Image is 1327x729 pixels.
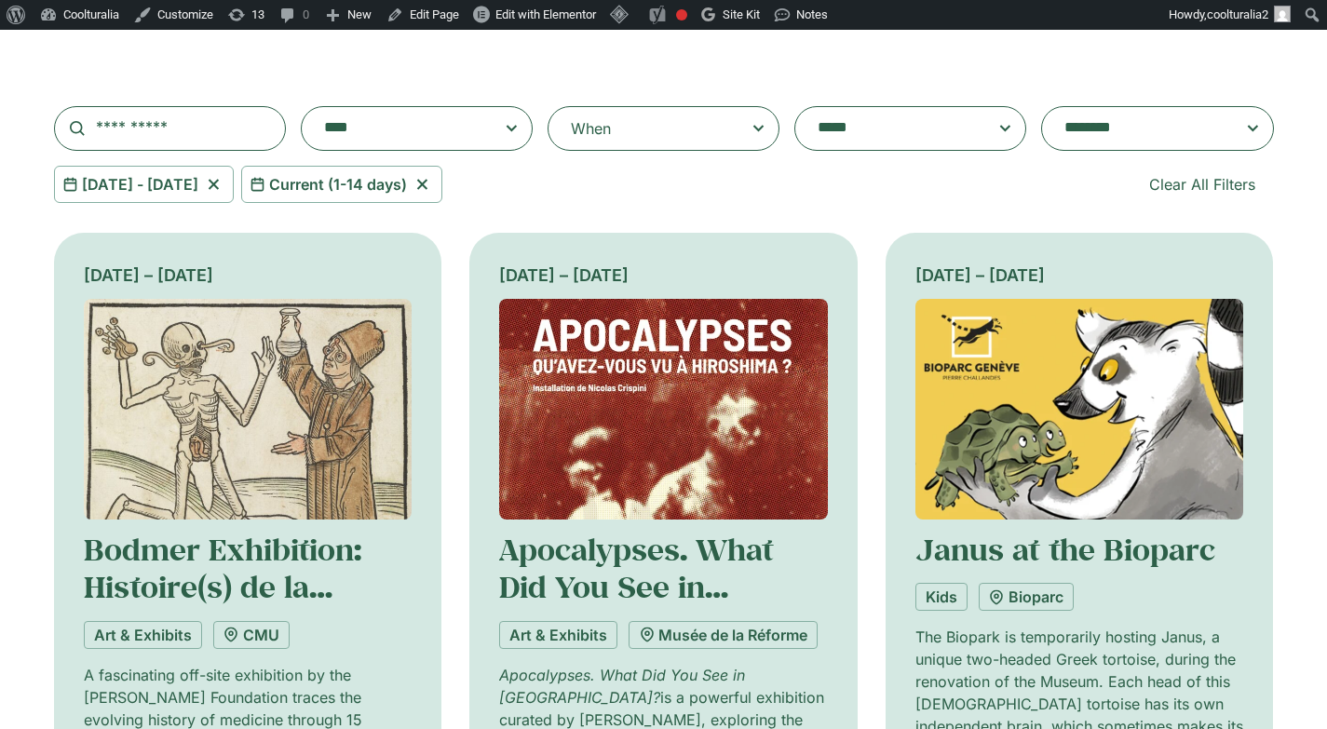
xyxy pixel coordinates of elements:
a: Kids [915,583,968,611]
img: Coolturalia - Apocalypses. Qu’avez-vous vu à Hiroshima ? [499,299,828,520]
img: Coolturalia - Janus au Bioparc [915,299,1244,520]
span: Clear All Filters [1149,173,1255,196]
a: Apocalypses. What Did You See in [GEOGRAPHIC_DATA]? [499,530,816,644]
span: coolturalia2 [1207,7,1268,21]
span: Site Kit [723,7,760,21]
textarea: Search [818,115,967,142]
div: [DATE] – [DATE] [915,263,1244,288]
div: When [571,117,611,140]
a: Musée de la Réforme [629,621,818,649]
a: Bodmer Exhibition: Histoire(s) de la Médecine [84,530,361,644]
textarea: Search [1064,115,1213,142]
a: Bioparc [979,583,1074,611]
a: Janus at the Bioparc [915,530,1215,569]
em: Apocalypses. What Did You See in [GEOGRAPHIC_DATA]? [499,666,745,707]
div: [DATE] – [DATE] [499,263,828,288]
div: [DATE] – [DATE] [84,263,413,288]
a: Art & Exhibits [499,621,617,649]
span: Edit with Elementor [495,7,596,21]
span: [DATE] - [DATE] [82,173,198,196]
a: Art & Exhibits [84,621,202,649]
span: Current (1-14 days) [269,173,407,196]
a: CMU [213,621,290,649]
div: Needs improvement [676,9,687,20]
a: Clear All Filters [1131,166,1274,203]
textarea: Search [324,115,473,142]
